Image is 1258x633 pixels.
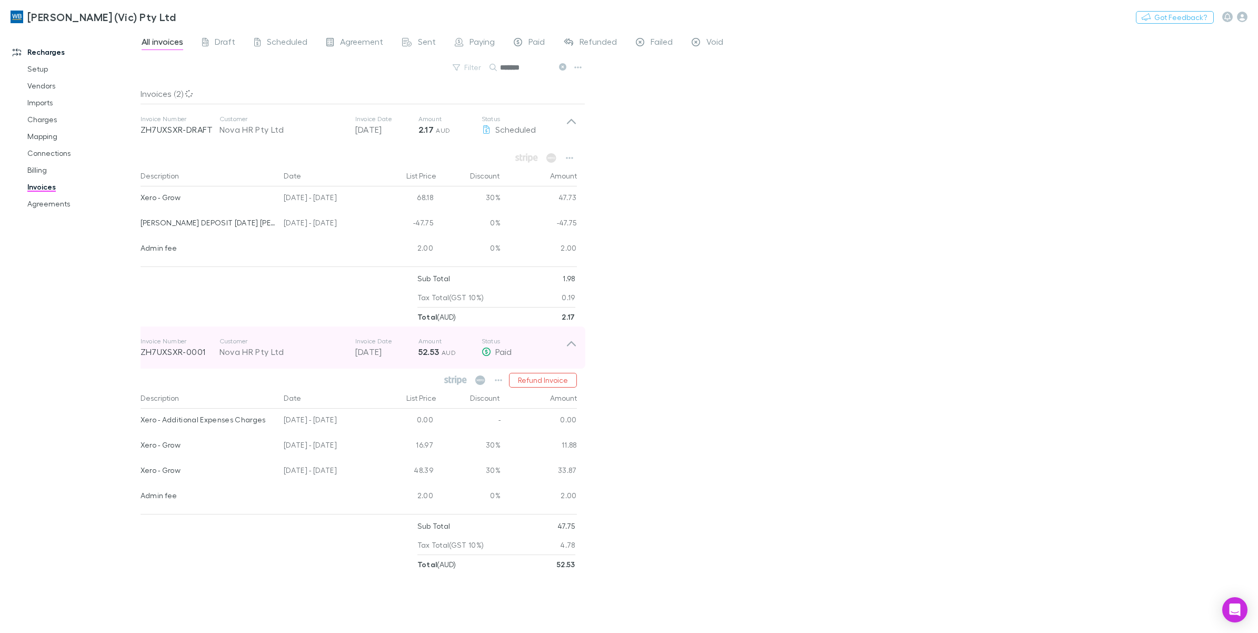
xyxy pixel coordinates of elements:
p: 47.75 [557,517,575,536]
div: Open Intercom Messenger [1222,597,1247,622]
p: 4.78 [560,536,575,555]
div: Xero - Grow [141,186,276,209]
img: William Buck (Vic) Pty Ltd's Logo [11,11,23,23]
p: ZH7UXSXR-0001 [141,345,219,358]
strong: 2.17 [562,312,575,321]
div: Invoice NumberZH7UXSXR-DRAFTCustomerNova HR Pty LtdInvoice Date[DATE]Amount2.17 AUDStatusScheduled [132,104,585,146]
p: Customer [219,115,345,123]
div: -47.75 [501,212,577,237]
a: Charges [17,111,148,128]
a: Recharges [2,44,148,61]
strong: Total [417,312,437,321]
div: Admin fee [141,484,276,507]
p: Amount [418,337,482,345]
div: 48.39 [374,459,437,484]
div: Xero - Additional Expenses Charges [141,409,276,431]
p: Amount [418,115,482,123]
span: Paid [528,36,545,50]
a: Setup [17,61,148,77]
div: 11.88 [501,434,577,459]
p: Tax Total (GST 10%) [417,288,484,307]
div: [DATE] - [DATE] [279,186,374,212]
p: 0.19 [562,288,575,307]
div: 33.87 [501,459,577,484]
p: Invoice Date [355,115,418,123]
p: Sub Total [417,517,451,536]
div: [DATE] - [DATE] [279,434,374,459]
strong: Total [417,560,437,569]
div: 0% [437,484,501,510]
span: Refunded [580,36,617,50]
div: Xero - Grow [141,459,276,481]
span: Void [706,36,723,50]
a: [PERSON_NAME] (Vic) Pty Ltd [4,4,182,29]
div: 2.00 [374,484,437,510]
a: Invoices [17,179,148,195]
span: Scheduled [267,36,307,50]
div: Nova HR Pty Ltd [219,345,345,358]
span: Available when invoice is finalised [513,151,541,165]
a: Mapping [17,128,148,145]
button: Filter [447,61,487,74]
div: [DATE] - [DATE] [279,212,374,237]
span: All invoices [142,36,183,50]
a: Connections [17,145,148,162]
p: Invoice Number [141,337,219,345]
div: 2.00 [374,237,437,262]
button: Got Feedback? [1136,11,1214,24]
div: Invoice NumberZH7UXSXR-0001CustomerNova HR Pty LtdInvoice Date[DATE]Amount52.53 AUDStatusPaid [132,327,585,369]
p: [DATE] [355,123,418,136]
a: Agreements [17,195,148,212]
span: Available when invoice is finalised [544,151,559,165]
div: 0% [437,237,501,262]
div: - [437,409,501,434]
span: AUD [442,349,456,357]
div: 30% [437,459,501,484]
div: Nova HR Pty Ltd [219,123,345,136]
a: Imports [17,94,148,111]
p: Invoice Number [141,115,219,123]
span: Sent [418,36,436,50]
div: [PERSON_NAME] DEPOSIT [DATE] [PERSON_NAME]-[DATE] [141,212,276,234]
span: Draft [215,36,235,50]
p: Status [482,115,566,123]
p: Invoice Date [355,337,418,345]
div: 47.73 [501,186,577,212]
span: Failed [651,36,673,50]
p: ( AUD ) [417,308,456,327]
p: 1.98 [563,269,575,288]
div: [DATE] - [DATE] [279,459,374,484]
div: 30% [437,434,501,459]
div: Xero - Grow [141,434,276,456]
span: Agreement [340,36,383,50]
a: Vendors [17,77,148,94]
strong: 52.53 [418,347,440,357]
div: Admin fee [141,237,276,259]
p: Tax Total (GST 10%) [417,536,484,555]
h3: [PERSON_NAME] (Vic) Pty Ltd [27,11,176,23]
span: Paid [495,347,512,357]
div: -47.75 [374,212,437,237]
div: 0.00 [374,409,437,434]
div: 68.18 [374,186,437,212]
p: Customer [219,337,345,345]
button: Refund Invoice [509,373,577,388]
span: Scheduled [495,124,536,134]
p: Status [482,337,566,345]
div: 30% [437,186,501,212]
span: AUD [436,126,450,134]
p: [DATE] [355,345,418,358]
div: 0.00 [501,409,577,434]
div: 2.00 [501,237,577,262]
p: Sub Total [417,269,451,288]
div: 16.97 [374,434,437,459]
div: [DATE] - [DATE] [279,409,374,434]
strong: 2.17 [418,124,434,135]
div: 2.00 [501,484,577,510]
strong: 52.53 [557,560,575,569]
a: Billing [17,162,148,179]
p: ZH7UXSXR-DRAFT [141,123,219,136]
span: Paying [470,36,495,50]
div: 0% [437,212,501,237]
p: ( AUD ) [417,555,456,574]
